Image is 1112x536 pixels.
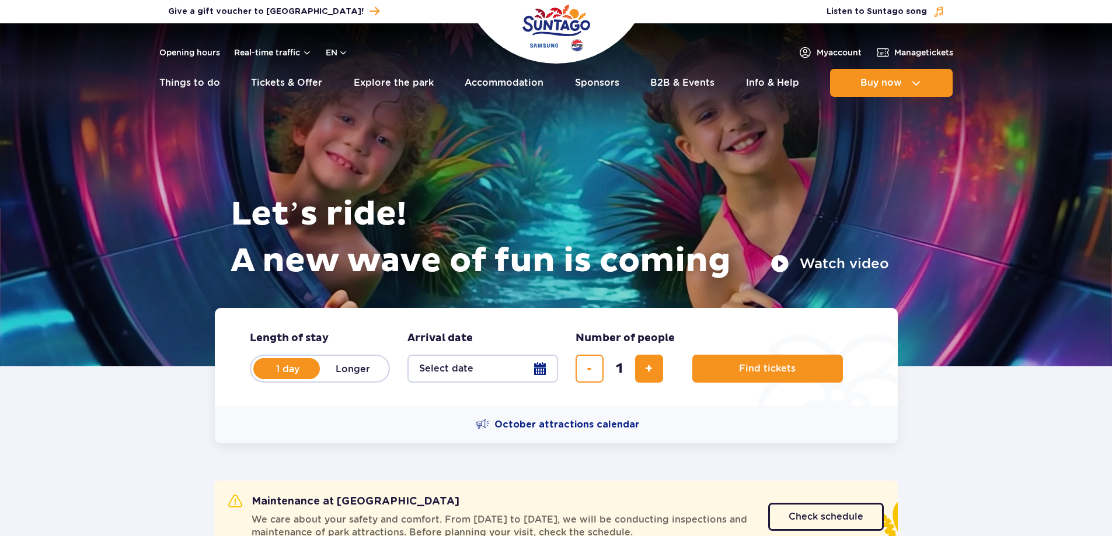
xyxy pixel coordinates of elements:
[255,356,321,381] label: 1 day
[739,363,796,374] span: Find tickets
[575,69,619,97] a: Sponsors
[576,355,604,383] button: remove ticket
[159,69,220,97] a: Things to do
[876,45,953,59] a: Managetickets
[465,69,543,97] a: Accommodation
[894,47,953,58] span: Manage tickets
[159,47,220,58] a: Opening hours
[692,355,843,383] button: Find tickets
[771,254,889,273] button: Watch video
[326,47,348,58] button: en
[407,355,558,383] button: Select date
[476,418,639,432] a: October attractions calendar
[827,6,944,17] button: Listen to Suntago song
[168,6,364,17] span: Give a gift voucher to [GEOGRAPHIC_DATA]!
[827,6,927,17] span: Listen to Suntago song
[746,69,799,97] a: Info & Help
[354,69,434,97] a: Explore the park
[231,191,889,285] h1: Let’s ride! A new wave of fun is coming
[860,78,902,88] span: Buy now
[228,495,459,509] h2: Maintenance at [GEOGRAPHIC_DATA]
[234,48,312,57] button: Real-time traffic
[168,3,379,19] a: Give a gift voucher to [GEOGRAPHIC_DATA]!
[830,69,953,97] button: Buy now
[605,355,633,383] input: number of tickets
[650,69,714,97] a: B2B & Events
[635,355,663,383] button: add ticket
[215,308,898,406] form: Planning your visit to Park of Poland
[251,69,322,97] a: Tickets & Offer
[817,47,862,58] span: My account
[250,331,329,345] span: Length of stay
[494,418,639,431] span: October attractions calendar
[576,331,675,345] span: Number of people
[768,503,884,531] a: Check schedule
[798,45,862,59] a: Myaccount
[407,331,473,345] span: Arrival date
[320,356,386,381] label: Longer
[789,512,863,521] span: Check schedule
